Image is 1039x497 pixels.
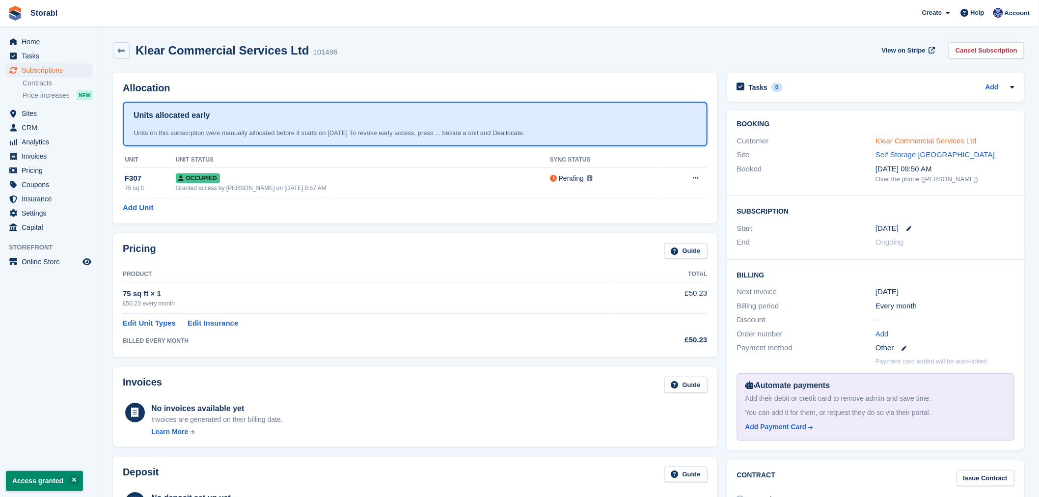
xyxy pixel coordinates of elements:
a: Storabl [27,5,61,21]
h2: Subscription [737,206,1014,216]
p: Access granted [6,471,83,491]
span: View on Stripe [882,46,926,55]
span: Help [971,8,984,18]
span: Online Store [22,255,81,269]
a: Guide [664,467,708,483]
div: Over the phone ([PERSON_NAME]) [875,174,1014,184]
div: Learn More [151,427,188,437]
div: Pending [559,173,584,184]
span: Account [1005,8,1030,18]
h2: Billing [737,270,1014,279]
div: End [737,237,876,248]
h2: Booking [737,120,1014,128]
a: View on Stripe [878,42,937,58]
div: Start [737,223,876,234]
span: Subscriptions [22,63,81,77]
a: Add Payment Card [745,422,1002,432]
th: Sync Status [550,152,656,168]
h2: Tasks [749,83,768,92]
div: No invoices available yet [151,403,283,414]
div: Units on this subscription were manually allocated before it starts on [DATE] To revoke early acc... [134,128,697,138]
span: Pricing [22,164,81,177]
span: Home [22,35,81,49]
a: Preview store [81,256,93,268]
div: Billing period [737,301,876,312]
div: Discount [737,314,876,326]
div: Invoices are generated on their billing date. [151,414,283,425]
a: Price increases NEW [23,90,93,101]
div: Next invoice [737,286,876,298]
div: Automate payments [745,380,1006,391]
a: menu [5,121,93,135]
span: Settings [22,206,81,220]
h2: Pricing [123,243,156,259]
a: Klear Commercial Services Ltd [875,137,977,145]
div: Customer [737,136,876,147]
a: Cancel Subscription [949,42,1024,58]
div: - [875,314,1014,326]
h2: Klear Commercial Services Ltd [136,44,309,57]
img: stora-icon-8386f47178a22dfd0bd8f6a31ec36ba5ce8667c1dd55bd0f319d3a0aa187defe.svg [8,6,23,21]
time: 2025-08-21 00:00:00 UTC [875,223,899,234]
a: Add [875,329,889,340]
a: Contracts [23,79,93,88]
a: Add Unit [123,202,153,214]
div: £50.23 every month [123,299,612,308]
a: menu [5,135,93,149]
a: Edit Unit Types [123,318,176,329]
a: Guide [664,243,708,259]
div: [DATE] 09:50 AM [875,164,1014,175]
h1: Units allocated early [134,110,210,121]
div: BILLED EVERY MONTH [123,336,612,345]
div: Booked [737,164,876,184]
h2: Invoices [123,377,162,393]
div: F307 [125,173,176,184]
div: Granted access by [PERSON_NAME] on [DATE] 8:57 AM [176,184,550,193]
h2: Deposit [123,467,159,483]
span: Tasks [22,49,81,63]
div: 101496 [313,47,338,58]
span: Sites [22,107,81,120]
a: menu [5,178,93,192]
a: Learn More [151,427,283,437]
img: icon-info-grey-7440780725fd019a000dd9b08b2336e03edf1995a4989e88bcd33f0948082b44.svg [587,175,593,181]
div: 75 sq ft [125,184,176,193]
a: menu [5,206,93,220]
span: Ongoing [875,238,903,246]
span: Occupied [176,173,220,183]
a: Issue Contract [957,470,1014,486]
span: Coupons [22,178,81,192]
div: Other [875,342,1014,354]
th: Total [612,267,707,282]
div: Add their debit or credit card to remove admin and save time. [745,393,1006,404]
th: Product [123,267,612,282]
a: Self Storage [GEOGRAPHIC_DATA] [875,150,995,159]
a: Edit Insurance [188,318,238,329]
a: menu [5,255,93,269]
span: Price increases [23,91,70,100]
h2: Contract [737,470,776,486]
span: Analytics [22,135,81,149]
div: NEW [77,90,93,100]
div: Order number [737,329,876,340]
div: £50.23 [612,334,707,346]
a: menu [5,49,93,63]
a: Add [985,82,999,93]
a: menu [5,149,93,163]
a: menu [5,107,93,120]
a: Guide [664,377,708,393]
div: Add Payment Card [745,422,807,432]
a: menu [5,63,93,77]
th: Unit [123,152,176,168]
div: Site [737,149,876,161]
a: menu [5,35,93,49]
img: Tegan Ewart [993,8,1003,18]
p: Payment card added will be auto-linked [875,357,987,366]
a: menu [5,221,93,234]
span: Insurance [22,192,81,206]
div: Every month [875,301,1014,312]
div: 0 [771,83,783,92]
a: menu [5,192,93,206]
div: 75 sq ft × 1 [123,288,612,300]
span: Invoices [22,149,81,163]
